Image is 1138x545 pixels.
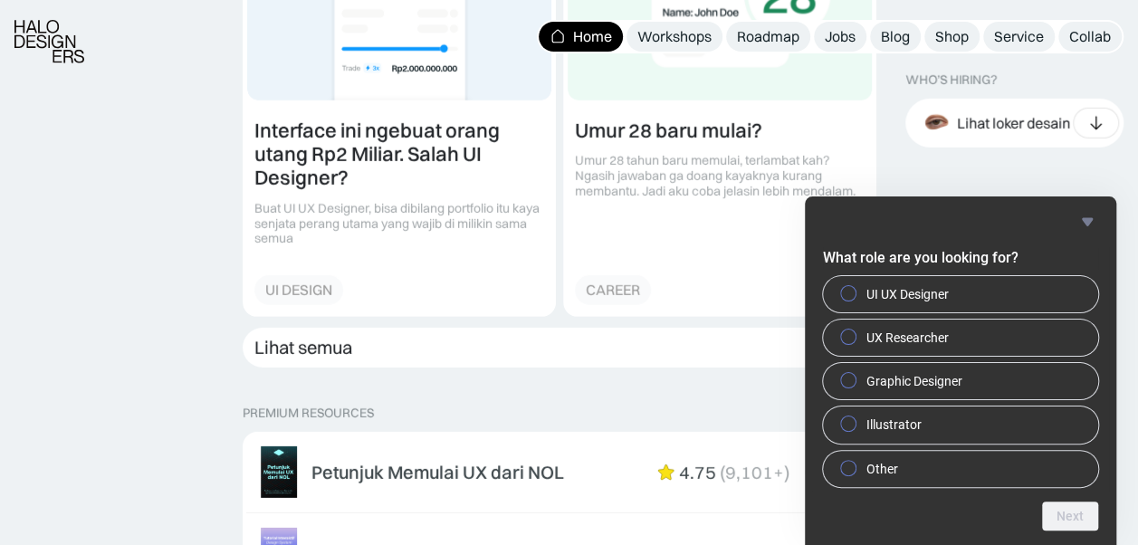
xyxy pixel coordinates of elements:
a: Petunjuk Memulai UX dari NOL4.75(9,101+) [246,435,873,510]
div: Shop [935,27,969,46]
div: What role are you looking for? [823,276,1098,487]
div: ) [784,462,789,483]
div: Service [994,27,1044,46]
div: 4.75 [679,462,716,483]
div: WHO’S HIRING? [905,72,997,88]
span: UI UX Designer [866,285,949,303]
div: What role are you looking for? [823,211,1098,531]
a: Blog [870,22,921,52]
div: Workshops [637,27,712,46]
button: Hide survey [1076,211,1098,233]
div: Lihat loker desain [957,113,1070,132]
button: Next question [1042,502,1098,531]
a: Shop [924,22,980,52]
a: Service [983,22,1055,52]
span: Graphic Designer [866,372,962,390]
div: ( [720,462,725,483]
a: Jobs [814,22,866,52]
a: Home [539,22,623,52]
span: Other [866,460,898,478]
span: Illustrator [866,416,922,434]
div: Lihat semua [254,337,352,359]
a: Roadmap [726,22,810,52]
div: Petunjuk Memulai UX dari NOL [311,462,564,483]
div: Roadmap [737,27,799,46]
div: Jobs [825,27,856,46]
a: Lihat semua [243,328,876,368]
a: Workshops [626,22,722,52]
h2: What role are you looking for? [823,247,1098,269]
div: 9,101+ [725,462,784,483]
div: Home [573,27,612,46]
div: Collab [1069,27,1111,46]
a: Collab [1058,22,1122,52]
div: Blog [881,27,910,46]
p: PREMIUM RESOURCES [243,406,876,421]
span: UX Researcher [866,329,949,347]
